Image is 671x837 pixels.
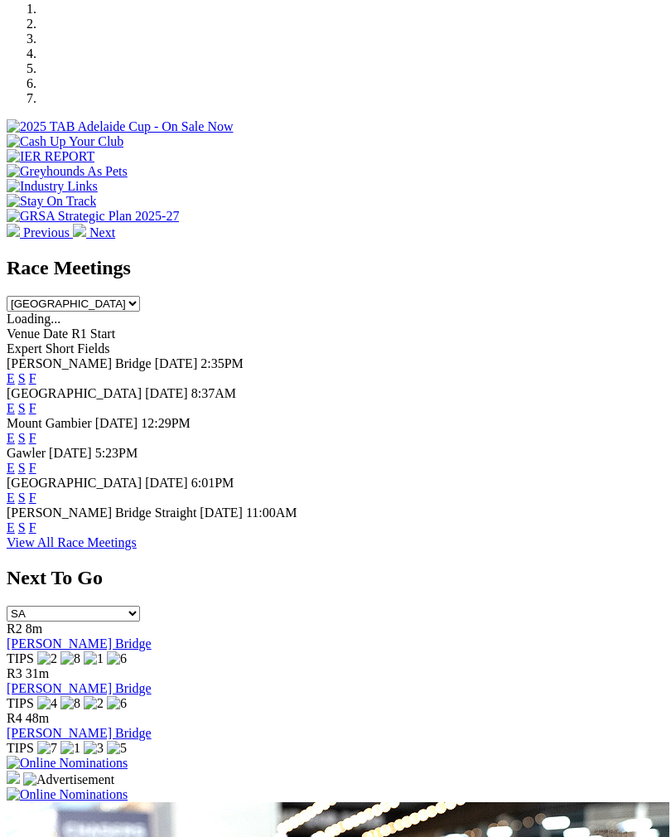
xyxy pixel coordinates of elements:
img: 2 [37,651,57,666]
img: 8 [60,696,80,711]
span: [DATE] [145,476,188,490]
span: Mount Gambier [7,416,92,430]
span: Gawler [7,446,46,460]
span: [DATE] [155,356,198,370]
a: S [18,401,26,415]
img: chevron-right-pager-white.svg [73,224,86,237]
a: Next [73,225,115,239]
img: Cash Up Your Club [7,134,123,149]
span: R2 [7,622,22,636]
span: TIPS [7,741,34,755]
span: 8m [26,622,42,636]
a: E [7,401,15,415]
span: 31m [26,666,49,680]
a: [PERSON_NAME] Bridge [7,726,152,740]
img: 4 [37,696,57,711]
span: 11:00AM [246,506,297,520]
a: E [7,491,15,505]
a: F [29,401,36,415]
img: Online Nominations [7,787,128,802]
img: Greyhounds As Pets [7,164,128,179]
img: 3 [84,741,104,756]
img: 1 [84,651,104,666]
img: GRSA Strategic Plan 2025-27 [7,209,179,224]
span: R4 [7,711,22,725]
span: TIPS [7,696,34,710]
span: R1 Start [71,327,115,341]
span: Previous [23,225,70,239]
span: [DATE] [145,386,188,400]
span: 5:23PM [95,446,138,460]
img: 6 [107,696,127,711]
a: S [18,491,26,505]
span: 6:01PM [191,476,234,490]
span: Date [43,327,68,341]
img: chevron-left-pager-white.svg [7,224,20,237]
span: 48m [26,711,49,725]
a: F [29,461,36,475]
span: [GEOGRAPHIC_DATA] [7,386,142,400]
span: [DATE] [49,446,92,460]
a: [PERSON_NAME] Bridge [7,636,152,651]
a: Previous [7,225,73,239]
a: E [7,461,15,475]
img: 2025 TAB Adelaide Cup - On Sale Now [7,119,234,134]
a: S [18,461,26,475]
img: 15187_Greyhounds_GreysPlayCentral_Resize_SA_WebsiteBanner_300x115_2025.jpg [7,771,20,784]
span: 2:35PM [200,356,244,370]
a: E [7,431,15,445]
img: 6 [107,651,127,666]
a: S [18,520,26,535]
span: Loading... [7,312,60,326]
span: [PERSON_NAME] Bridge [7,356,152,370]
img: 2 [84,696,104,711]
a: S [18,431,26,445]
span: Next [89,225,115,239]
h2: Race Meetings [7,257,664,279]
span: R3 [7,666,22,680]
img: Advertisement [23,772,114,787]
img: Stay On Track [7,194,96,209]
a: F [29,520,36,535]
img: 5 [107,741,127,756]
a: F [29,431,36,445]
span: [DATE] [95,416,138,430]
img: 1 [60,741,80,756]
h2: Next To Go [7,567,664,589]
span: Expert [7,341,42,356]
span: [PERSON_NAME] Bridge Straight [7,506,196,520]
a: [PERSON_NAME] Bridge [7,681,152,695]
a: S [18,371,26,385]
span: 8:37AM [191,386,236,400]
img: 8 [60,651,80,666]
span: Short [46,341,75,356]
a: View All Race Meetings [7,535,137,549]
img: Online Nominations [7,756,128,771]
a: E [7,371,15,385]
img: Industry Links [7,179,98,194]
a: F [29,491,36,505]
a: F [29,371,36,385]
span: Venue [7,327,40,341]
span: 12:29PM [141,416,191,430]
span: Fields [77,341,109,356]
span: [GEOGRAPHIC_DATA] [7,476,142,490]
span: [DATE] [200,506,243,520]
img: IER REPORT [7,149,94,164]
img: 7 [37,741,57,756]
a: E [7,520,15,535]
span: TIPS [7,651,34,665]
